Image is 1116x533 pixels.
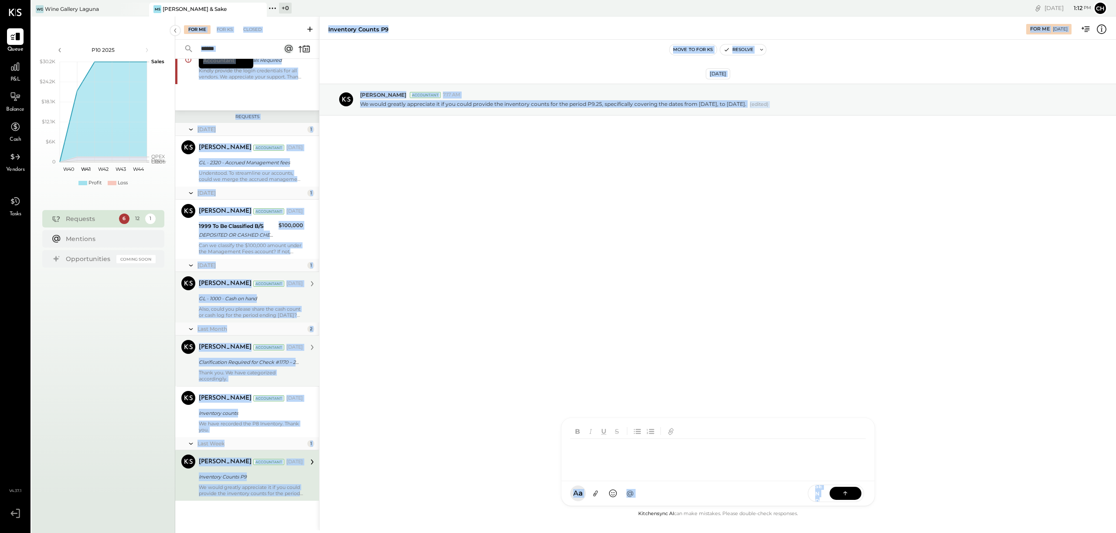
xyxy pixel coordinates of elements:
[199,207,252,216] div: [PERSON_NAME]
[199,484,303,496] div: We would greatly appreciate it if you could provide the inventory counts for the period P9.25, sp...
[286,395,303,402] div: [DATE]
[0,193,30,218] a: Tasks
[279,221,303,230] div: $100,000
[199,409,300,418] div: Inventory counts
[81,166,91,172] text: W41
[199,279,252,288] div: [PERSON_NAME]
[598,425,609,437] button: Underline
[307,126,314,133] div: 1
[40,78,55,85] text: $24.2K
[199,394,252,403] div: [PERSON_NAME]
[132,214,143,224] div: 12
[286,458,303,465] div: [DATE]
[6,166,25,174] span: Vendors
[570,485,586,501] button: Aa
[145,214,156,224] div: 1
[199,358,300,367] div: Clarification Required for Check #1170 – 2nd QTR Management
[119,214,129,224] div: 6
[199,458,252,466] div: [PERSON_NAME]
[253,208,284,214] div: Accountant
[360,91,406,98] span: [PERSON_NAME]
[36,5,44,13] div: WG
[180,114,315,120] div: Requests
[40,58,55,65] text: $30.2K
[66,234,151,243] div: Mentions
[10,210,21,218] span: Tasks
[197,126,305,133] div: [DATE]
[66,46,140,54] div: P10 2025
[307,262,314,269] div: 1
[199,370,303,382] div: Thank you. We have categorized accordingly.
[151,157,166,163] text: Occu...
[199,68,303,80] div: Kindly provide the login credentials for all vendors. We appreciate your support. Thank you!
[41,98,55,105] text: $18.1K
[151,58,164,65] text: Sales
[410,92,441,98] div: Accountant
[7,46,24,54] span: Queue
[360,100,746,108] p: We would greatly appreciate it if you could provide the inventory counts for the period P9.25, sp...
[199,343,252,352] div: [PERSON_NAME]
[623,485,638,501] button: @
[197,325,305,333] div: Last Month
[328,25,388,34] div: Inventory Counts P9
[253,459,284,465] div: Accountant
[307,440,314,447] div: 1
[578,489,583,498] span: a
[197,440,305,447] div: Last Week
[253,344,284,350] div: Accountant
[443,92,460,98] span: 7:17 AM
[1045,4,1091,12] div: [DATE]
[286,344,303,351] div: [DATE]
[279,3,292,14] div: + 0
[572,425,583,437] button: Bold
[645,425,656,437] button: Ordered List
[10,76,20,84] span: P&L
[66,214,115,223] div: Requests
[63,166,74,172] text: W40
[118,180,128,187] div: Loss
[750,101,769,108] span: (edited)
[52,159,55,165] text: 0
[46,139,55,145] text: $6K
[199,158,300,167] div: GL - 2320 - Accrued Management fees
[253,145,284,151] div: Accountant
[253,395,284,401] div: Accountant
[286,208,303,215] div: [DATE]
[203,57,235,64] span: Accountant
[212,25,237,34] div: For KS
[239,25,266,34] div: Closed
[611,425,623,437] button: Strikethrough
[6,106,24,114] span: Balance
[116,255,156,263] div: Coming Soon
[632,425,643,437] button: Unordered List
[0,28,30,54] a: Queue
[585,425,596,437] button: Italic
[199,294,300,303] div: GL - 1000 - Cash on hand
[45,5,99,13] div: Wine Gallery Laguna
[199,242,303,255] div: Can we classify the $100,000 amount under the Management Fees account? If not, could you please c...
[199,143,252,152] div: [PERSON_NAME]
[98,166,109,172] text: W42
[286,144,303,151] div: [DATE]
[0,58,30,84] a: P&L
[0,88,30,114] a: Balance
[307,190,314,197] div: 1
[286,280,303,287] div: [DATE]
[1093,1,1107,15] button: ch
[163,5,227,13] div: [PERSON_NAME] & Sake
[116,166,126,172] text: W43
[626,489,634,498] span: @
[10,136,21,144] span: Cash
[66,255,112,263] div: Opportunities
[199,306,303,318] div: Also, could you please share the cash count or cash log for the period ending [DATE]? This will h...
[199,421,303,433] div: We have recorded the P8 Inventory. Thank you.
[151,153,165,160] text: OPEX
[720,44,757,55] button: Resolve
[88,180,102,187] div: Profit
[307,326,314,333] div: 2
[0,119,30,144] a: Cash
[199,231,276,239] div: DEPOSITED OR CASHED CHECK # 1149_ Management Bonus
[1034,3,1042,13] div: copy link
[197,189,305,197] div: [DATE]
[42,119,55,125] text: $12.1K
